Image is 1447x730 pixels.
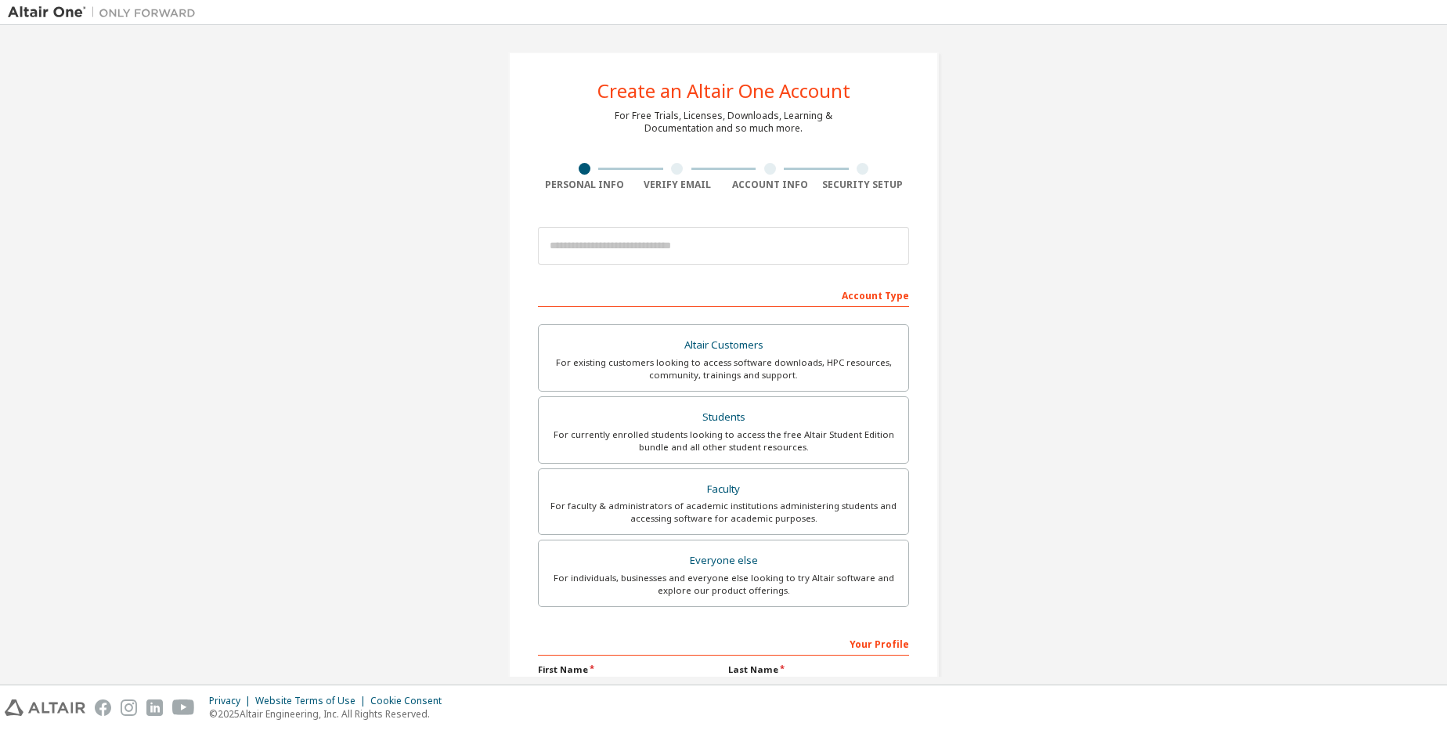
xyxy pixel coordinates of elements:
div: For existing customers looking to access software downloads, HPC resources, community, trainings ... [548,356,899,381]
p: © 2025 Altair Engineering, Inc. All Rights Reserved. [209,707,451,721]
div: For individuals, businesses and everyone else looking to try Altair software and explore our prod... [548,572,899,597]
div: Students [548,407,899,428]
div: Faculty [548,479,899,501]
img: linkedin.svg [146,699,163,716]
div: For currently enrolled students looking to access the free Altair Student Edition bundle and all ... [548,428,899,454]
img: altair_logo.svg [5,699,85,716]
div: Website Terms of Use [255,695,370,707]
div: Create an Altair One Account [597,81,850,100]
div: Account Type [538,282,909,307]
div: Account Info [723,179,817,191]
div: Everyone else [548,550,899,572]
div: Security Setup [817,179,910,191]
div: Your Profile [538,631,909,656]
img: facebook.svg [95,699,111,716]
img: youtube.svg [172,699,195,716]
div: Cookie Consent [370,695,451,707]
div: Altair Customers [548,334,899,356]
label: Last Name [728,663,909,676]
div: Privacy [209,695,255,707]
div: For Free Trials, Licenses, Downloads, Learning & Documentation and so much more. [615,110,832,135]
div: Personal Info [538,179,631,191]
div: Verify Email [631,179,724,191]
img: Altair One [8,5,204,20]
label: First Name [538,663,719,676]
img: instagram.svg [121,699,137,716]
div: For faculty & administrators of academic institutions administering students and accessing softwa... [548,500,899,525]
